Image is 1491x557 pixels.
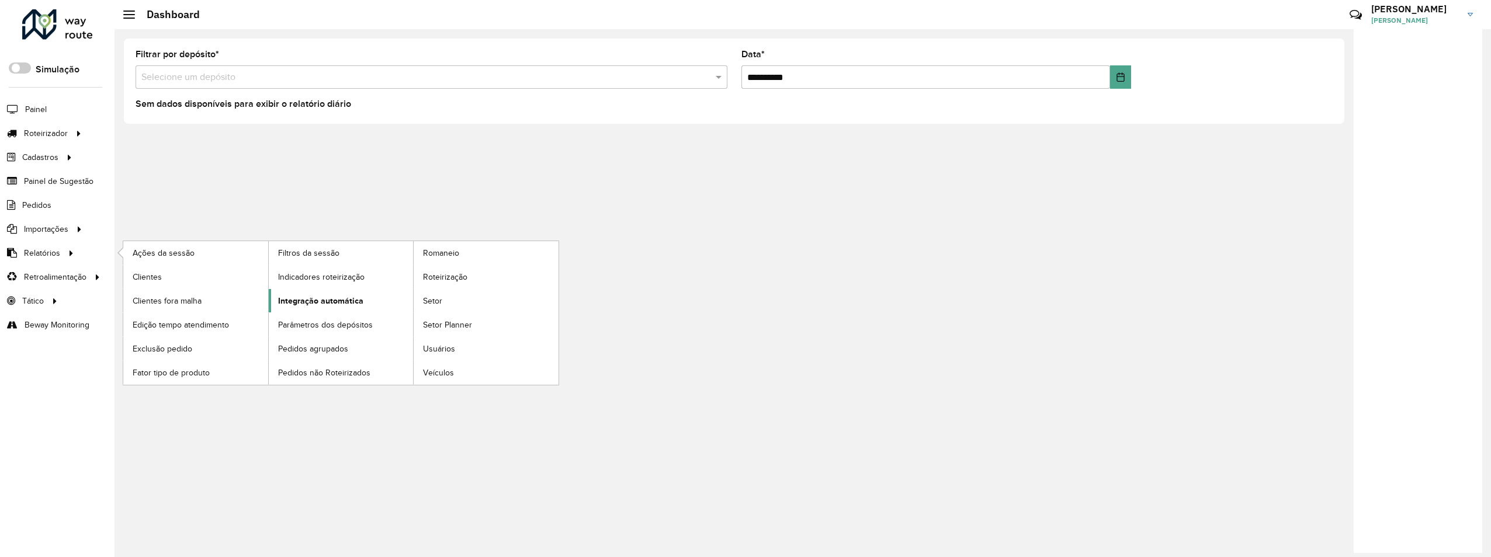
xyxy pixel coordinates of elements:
span: Painel de Sugestão [24,175,93,187]
a: Filtros da sessão [269,241,414,264]
span: Veículos [423,367,454,379]
a: Clientes fora malha [123,289,268,312]
a: Pedidos agrupados [269,337,414,360]
span: Pedidos não Roteirizados [278,367,370,379]
span: Relatórios [24,247,60,259]
span: Exclusão pedido [133,343,192,355]
h3: [PERSON_NAME] [1371,4,1459,15]
span: Retroalimentação [24,271,86,283]
span: Setor Planner [423,319,472,331]
a: Romaneio [414,241,559,264]
a: Roteirização [414,265,559,288]
span: Tático [22,295,44,307]
span: Painel [25,103,47,116]
button: Choose Date [1110,65,1131,89]
a: Contato Rápido [1343,2,1368,27]
span: Usuários [423,343,455,355]
span: Roteirizador [24,127,68,140]
a: Fator tipo de produto [123,361,268,384]
a: Setor Planner [414,313,559,336]
a: Setor [414,289,559,312]
label: Filtrar por depósito [136,47,219,61]
span: Ações da sessão [133,247,195,259]
label: Sem dados disponíveis para exibir o relatório diário [136,97,351,111]
a: Veículos [414,361,559,384]
span: Romaneio [423,247,459,259]
label: Data [741,47,765,61]
span: Roteirização [423,271,467,283]
span: Pedidos [22,199,51,211]
span: [PERSON_NAME] [1371,15,1459,26]
a: Clientes [123,265,268,288]
a: Edição tempo atendimento [123,313,268,336]
span: Edição tempo atendimento [133,319,229,331]
span: Beway Monitoring [25,319,89,331]
span: Cadastros [22,151,58,163]
a: Indicadores roteirização [269,265,414,288]
a: Ações da sessão [123,241,268,264]
a: Pedidos não Roteirizados [269,361,414,384]
span: Filtros da sessão [278,247,339,259]
h2: Dashboard [135,8,200,21]
span: Clientes [133,271,162,283]
a: Usuários [414,337,559,360]
span: Pedidos agrupados [278,343,348,355]
span: Clientes fora malha [133,295,202,307]
span: Integração automática [278,295,363,307]
a: Exclusão pedido [123,337,268,360]
span: Indicadores roteirização [278,271,365,283]
span: Parâmetros dos depósitos [278,319,373,331]
a: Parâmetros dos depósitos [269,313,414,336]
label: Simulação [36,62,79,76]
a: Integração automática [269,289,414,312]
span: Fator tipo de produto [133,367,210,379]
span: Importações [24,223,68,235]
span: Setor [423,295,442,307]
